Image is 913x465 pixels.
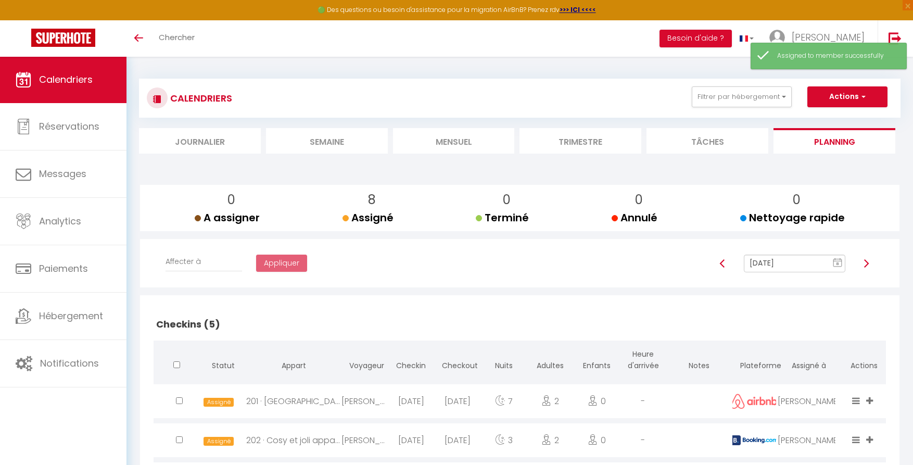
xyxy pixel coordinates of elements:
div: 2 [527,384,574,418]
div: [PERSON_NAME] [341,384,388,418]
li: Tâches [646,128,768,154]
div: [PERSON_NAME] [776,384,842,418]
div: 0 [574,384,620,418]
div: [DATE] [434,384,480,418]
div: 3 [480,423,527,457]
div: [DATE] [388,384,434,418]
span: Calendriers [39,73,93,86]
span: [PERSON_NAME] [792,31,865,44]
div: 201 · [GEOGRAPHIC_DATA][PERSON_NAME] face au [GEOGRAPHIC_DATA] [246,384,341,418]
li: Planning [773,128,895,154]
h3: CALENDRIERS [168,86,232,110]
li: Journalier [139,128,261,154]
div: 2 [527,423,574,457]
p: 0 [620,190,657,210]
p: 8 [351,190,394,210]
img: Super Booking [31,29,95,47]
th: Adultes [527,341,574,382]
div: - [620,384,666,418]
span: Assigné [343,210,394,225]
li: Semaine [266,128,388,154]
span: Hébergement [39,309,103,322]
div: 7 [480,384,527,418]
li: Mensuel [393,128,515,154]
span: Annulé [612,210,657,225]
span: Terminé [476,210,529,225]
span: Statut [212,360,235,371]
img: arrow-left3.svg [718,259,727,268]
text: 8 [836,261,839,266]
img: arrow-right3.svg [862,259,870,268]
div: [PERSON_NAME] [341,423,388,457]
img: booking2.png [731,435,778,445]
span: Réservations [39,120,99,133]
div: 0 [574,423,620,457]
th: Checkin [388,341,434,382]
th: Actions [842,341,886,382]
div: - [620,423,666,457]
p: 0 [749,190,845,210]
span: Appart [282,360,306,371]
th: Heure d'arrivée [620,341,666,382]
span: Nettoyage rapide [740,210,845,225]
th: Nuits [480,341,527,382]
th: Voyageur [341,341,388,382]
p: 0 [203,190,260,210]
th: Plateforme [732,341,776,382]
img: ... [769,30,785,45]
span: A assigner [195,210,260,225]
div: [DATE] [388,423,434,457]
span: Analytics [39,215,81,228]
div: 202 · Cosy et joli appartement à [GEOGRAPHIC_DATA][PERSON_NAME] [246,423,341,457]
span: Assigné [204,437,234,446]
div: [PERSON_NAME] [776,423,842,457]
a: >>> ICI <<<< [560,5,596,14]
a: ... [PERSON_NAME] [762,20,878,57]
span: Chercher [159,32,195,43]
li: Trimestre [519,128,641,154]
button: Filtrer par hébergement [692,86,792,107]
span: Messages [39,167,86,180]
a: Chercher [151,20,202,57]
img: logout [889,32,902,45]
div: Assigned to member successfully [777,51,896,61]
span: Paiements [39,262,88,275]
h2: Checkins (5) [154,308,886,341]
img: airbnb2.png [731,394,778,409]
button: Besoin d'aide ? [660,30,732,47]
th: Checkout [434,341,480,382]
input: Select Date [744,255,845,272]
p: 0 [484,190,529,210]
th: Assigné à [776,341,842,382]
th: Notes [666,341,732,382]
button: Appliquer [256,255,307,272]
span: Notifications [40,357,99,370]
th: Enfants [574,341,620,382]
span: Assigné [204,398,234,407]
button: Actions [807,86,887,107]
div: [DATE] [434,423,480,457]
